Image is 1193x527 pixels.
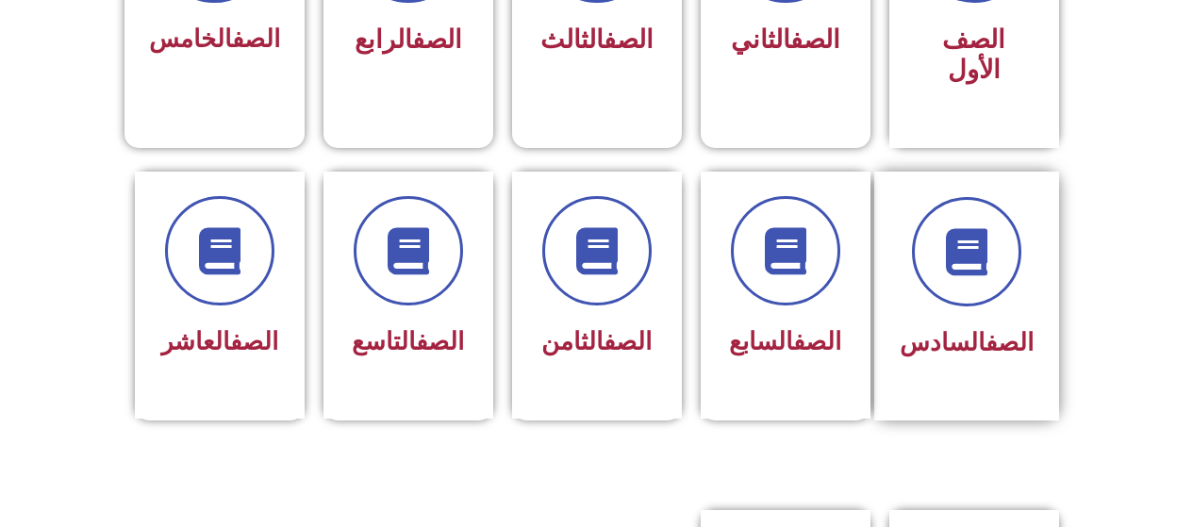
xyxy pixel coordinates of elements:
a: الصف [604,25,654,55]
span: الرابع [355,25,462,55]
span: السادس [900,328,1034,356]
span: الصف الأول [942,25,1005,85]
span: العاشر [161,327,278,355]
span: السابع [729,327,841,355]
span: التاسع [352,327,464,355]
a: الصف [986,328,1034,356]
span: الثاني [731,25,840,55]
a: الصف [790,25,840,55]
a: الصف [416,327,464,355]
a: الصف [230,327,278,355]
a: الصف [232,25,280,53]
a: الصف [412,25,462,55]
span: الثامن [541,327,652,355]
span: الخامس [149,25,280,53]
a: الصف [604,327,652,355]
span: الثالث [540,25,654,55]
a: الصف [793,327,841,355]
